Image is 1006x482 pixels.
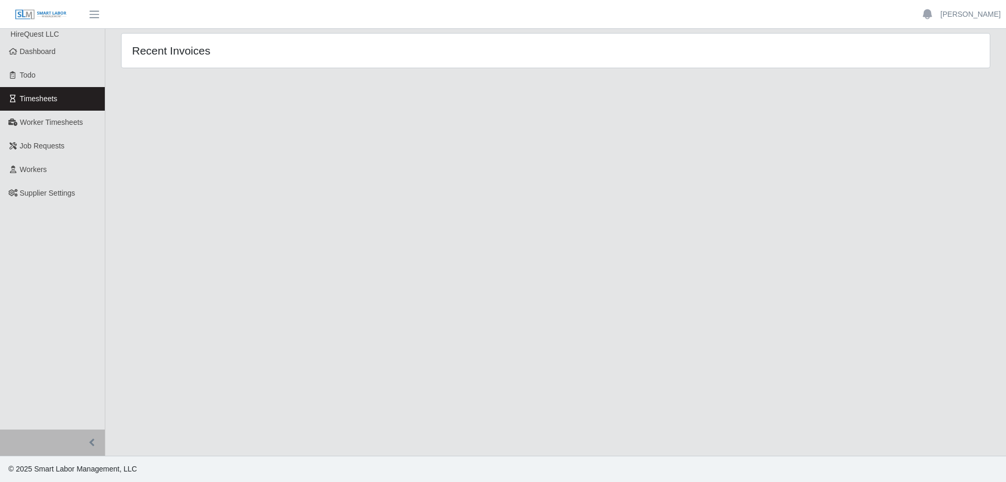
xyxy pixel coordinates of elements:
[941,9,1001,20] a: [PERSON_NAME]
[132,44,476,57] h4: Recent Invoices
[10,30,59,38] span: HireQuest LLC
[15,9,67,20] img: SLM Logo
[20,71,36,79] span: Todo
[20,165,47,174] span: Workers
[20,118,83,126] span: Worker Timesheets
[20,47,56,56] span: Dashboard
[20,189,75,197] span: Supplier Settings
[20,94,58,103] span: Timesheets
[20,142,65,150] span: Job Requests
[8,465,137,473] span: © 2025 Smart Labor Management, LLC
